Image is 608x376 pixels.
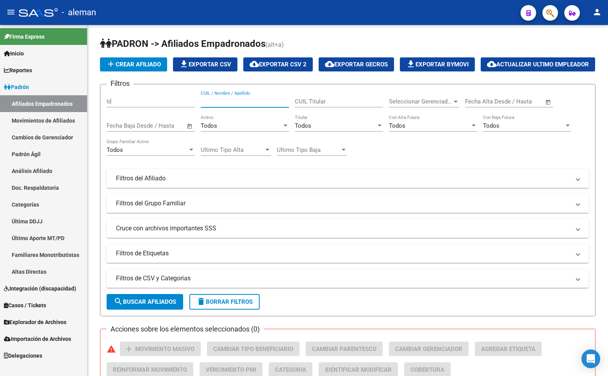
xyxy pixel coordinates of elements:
[4,335,71,343] span: Importación de Archivos
[116,174,570,183] mat-panel-title: Filtros del Afiliado
[116,249,570,258] mat-panel-title: Filtros de Etiquetas
[189,294,260,310] button: Borrar Filtros
[4,66,32,75] span: Reportes
[135,346,194,353] span: Movimiento Masivo
[4,49,24,58] span: Inicio
[592,7,602,17] mat-icon: person
[266,41,284,48] span: (alt+a)
[389,98,452,105] span: Seleccionar Gerenciador
[173,57,237,71] button: Exportar CSV
[107,344,116,354] mat-icon: warning
[275,366,306,373] span: Categoria
[4,284,76,293] span: Integración (discapacidad)
[4,83,29,91] span: Padrón
[465,98,497,105] input: Fecha inicio
[6,7,16,17] mat-icon: menu
[107,294,183,310] button: Buscar Afiliados
[100,38,266,49] span: PADRON -> Afiliados Empadronados
[207,342,300,356] button: Cambiar Tipo Beneficiario
[213,346,293,353] span: Cambiar Tipo Beneficiario
[325,59,334,69] mat-icon: cloud_download
[107,219,589,238] mat-expansion-panel-header: Cruce con archivos importantes SSS
[504,98,542,105] input: Fecha fin
[389,122,405,129] span: Todos
[114,298,176,305] span: Buscar Afiliados
[250,61,307,68] span: Exportar CSV 2
[179,59,189,69] mat-icon: file_download
[4,318,66,326] span: Explorador de Archivos
[201,122,217,129] span: Todos
[107,122,138,129] input: Fecha inicio
[145,122,183,129] input: Fecha fin
[114,297,123,306] mat-icon: search
[319,57,394,71] button: Exportar GECROS
[250,59,259,69] mat-icon: cloud_download
[544,98,553,107] button: Open calendar
[107,169,589,188] mat-expansion-panel-header: Filtros del Afiliado
[116,199,570,208] mat-panel-title: Filtros del Grupo Familiar
[196,298,253,305] span: Borrar Filtros
[306,342,383,356] button: Cambiar Parentesco
[185,122,194,131] button: Open calendar
[395,346,462,353] span: Cambiar Gerenciador
[325,366,392,373] span: Identificar Modificar
[124,344,134,354] mat-icon: add
[4,32,45,41] span: Firma Express
[4,351,42,360] span: Delegaciones
[325,61,388,68] span: Exportar GECROS
[107,146,123,153] span: Todos
[116,274,570,283] mat-panel-title: Filtros de CSV y Categorias
[312,346,376,353] span: Cambiar Parentesco
[389,342,469,356] button: Cambiar Gerenciador
[107,78,134,89] h3: Filtros
[483,122,499,129] span: Todos
[487,61,589,68] span: Actualizar ultimo Empleador
[277,146,340,153] span: Ultimo Tipo Baja
[475,342,542,356] button: Agregar Etiqueta
[107,244,589,263] mat-expansion-panel-header: Filtros de Etiquetas
[120,342,201,356] button: Movimiento Masivo
[4,301,46,310] span: Casos / Tickets
[410,366,444,373] span: Cobertura
[400,57,475,71] button: Exportar Bymovi
[62,4,96,21] span: - aleman
[406,61,469,68] span: Exportar Bymovi
[201,146,264,153] span: Ultimo Tipo Alta
[113,366,187,373] span: Reinformar Movimiento
[295,122,311,129] span: Todos
[107,324,264,335] h3: Acciones sobre los elementos seleccionados (0)
[116,224,570,233] mat-panel-title: Cruce con archivos importantes SSS
[107,194,589,213] mat-expansion-panel-header: Filtros del Grupo Familiar
[179,61,231,68] span: Exportar CSV
[406,59,415,69] mat-icon: file_download
[581,349,600,368] div: Open Intercom Messenger
[106,61,161,68] span: Crear Afiliado
[196,297,206,306] mat-icon: delete
[487,59,496,69] mat-icon: cloud_download
[206,366,256,373] span: Vencimiento PMI
[481,57,595,71] button: Actualizar ultimo Empleador
[243,57,313,71] button: Exportar CSV 2
[106,59,116,69] mat-icon: add
[100,57,167,71] button: Crear Afiliado
[481,346,535,353] span: Agregar Etiqueta
[107,269,589,288] mat-expansion-panel-header: Filtros de CSV y Categorias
